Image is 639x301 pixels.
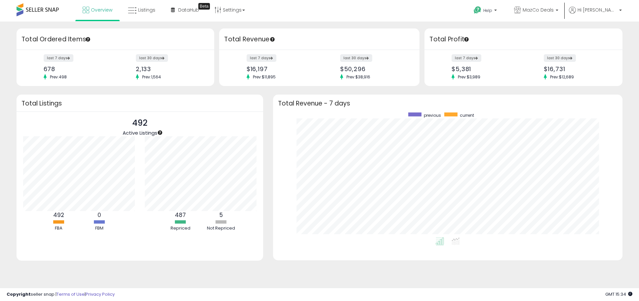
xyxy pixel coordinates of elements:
a: Terms of Use [57,291,85,297]
b: 492 [53,211,64,219]
i: Get Help [473,6,482,14]
span: Prev: 1,564 [139,74,164,80]
a: Hi [PERSON_NAME] [569,7,622,21]
h3: Total Listings [21,101,258,106]
div: Tooltip anchor [85,36,91,42]
div: Repriced [161,225,200,232]
b: 0 [98,211,101,219]
label: last 7 days [44,54,73,62]
label: last 30 days [544,54,576,62]
b: 5 [220,211,223,219]
span: Prev: $3,989 [455,74,484,80]
span: previous [424,112,441,118]
span: Help [483,8,492,13]
h3: Total Ordered Items [21,35,209,44]
label: last 30 days [136,54,168,62]
div: Tooltip anchor [157,130,163,136]
span: MazCo Deals [523,7,554,13]
strong: Copyright [7,291,31,297]
span: Prev: $38,916 [343,74,374,80]
span: Active Listings [123,129,157,136]
div: $16,731 [544,65,611,72]
div: Tooltip anchor [269,36,275,42]
div: $16,197 [247,65,315,72]
div: FBM [80,225,119,232]
a: Help [468,1,503,21]
div: FBA [39,225,79,232]
span: current [460,112,474,118]
b: 487 [175,211,186,219]
h3: Total Revenue - 7 days [278,101,618,106]
p: 492 [123,117,157,129]
span: 2025-10-14 15:34 GMT [605,291,632,297]
label: last 7 days [247,54,276,62]
span: Prev: $12,689 [547,74,577,80]
span: Overview [91,7,112,13]
div: 2,133 [136,65,203,72]
div: Tooltip anchor [198,3,210,10]
span: Prev: 498 [47,74,70,80]
span: DataHub [178,7,199,13]
div: Not Repriced [201,225,241,232]
div: Tooltip anchor [463,36,469,42]
h3: Total Revenue [224,35,415,44]
div: $5,381 [452,65,519,72]
label: last 7 days [452,54,481,62]
span: Prev: $11,895 [250,74,279,80]
label: last 30 days [340,54,372,62]
span: Listings [138,7,155,13]
h3: Total Profit [429,35,617,44]
div: 678 [44,65,111,72]
a: Privacy Policy [86,291,115,297]
div: $50,296 [340,65,408,72]
span: Hi [PERSON_NAME] [578,7,617,13]
div: seller snap | | [7,291,115,298]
